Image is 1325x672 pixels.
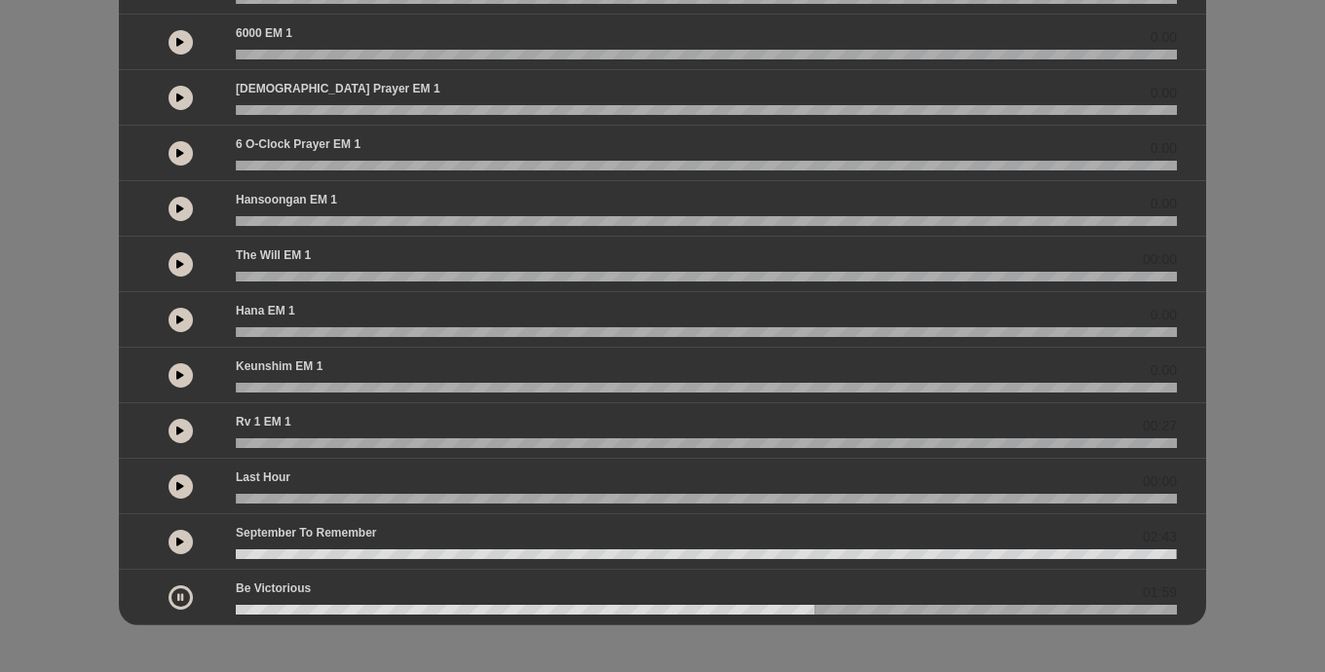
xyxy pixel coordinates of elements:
[236,246,311,264] p: The Will EM 1
[236,24,292,42] p: 6000 EM 1
[236,357,322,375] p: Keunshim EM 1
[1143,582,1177,603] span: 01:59
[1151,27,1177,48] span: 0.00
[1151,83,1177,103] span: 0.00
[1143,471,1177,492] span: 00:00
[1151,194,1177,214] span: 0.00
[1143,416,1177,436] span: 00:27
[1151,138,1177,159] span: 0.00
[236,191,337,208] p: Hansoongan EM 1
[236,468,290,486] p: Last Hour
[236,579,311,597] p: Be Victorious
[236,80,440,97] p: [DEMOGRAPHIC_DATA] prayer EM 1
[1151,360,1177,381] span: 0.00
[1151,305,1177,325] span: 0.00
[236,302,295,319] p: Hana EM 1
[236,524,377,541] p: September to Remember
[236,413,291,430] p: Rv 1 EM 1
[1143,249,1177,270] span: 00:00
[236,135,360,153] p: 6 o-clock prayer EM 1
[1143,527,1177,547] span: 02:43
